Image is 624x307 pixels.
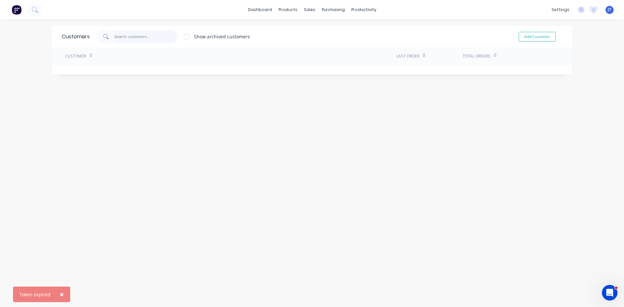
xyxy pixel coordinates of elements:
[602,285,617,301] iframe: Intercom live chat
[53,287,70,302] button: Close
[19,291,50,298] div: Token expired
[60,290,64,299] span: ×
[396,53,419,59] div: Last Order
[114,30,178,43] input: Search customers...
[245,5,275,15] a: dashboard
[548,5,573,15] div: settings
[62,33,90,41] div: Customers
[348,5,380,15] div: productivity
[608,7,611,13] span: JT
[194,33,250,40] div: Show archived customers
[519,32,556,42] button: Add Customer
[275,5,301,15] div: products
[12,5,21,15] img: Factory
[318,5,348,15] div: purchasing
[463,53,490,59] div: Total Orders
[301,5,318,15] div: sales
[65,53,86,59] div: Customer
